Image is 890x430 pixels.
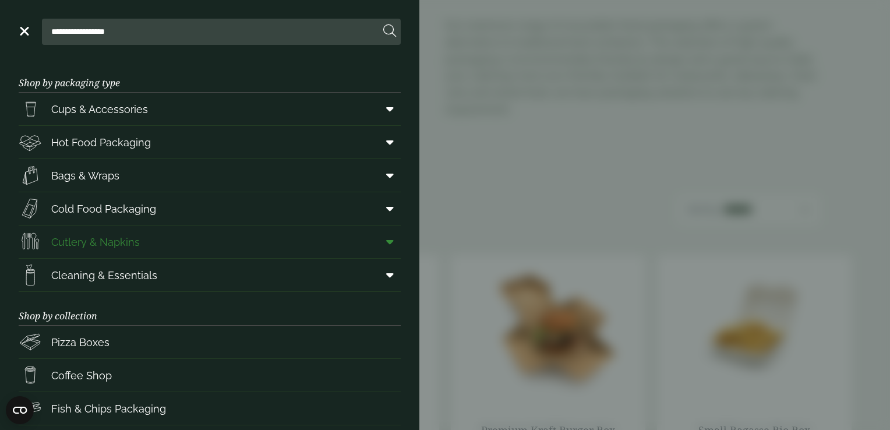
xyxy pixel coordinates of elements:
a: Hot Food Packaging [19,126,401,158]
img: Paper_carriers.svg [19,164,42,187]
span: Fish & Chips Packaging [51,401,166,417]
button: Open CMP widget [6,396,34,424]
span: Pizza Boxes [51,334,110,350]
span: Cutlery & Napkins [51,234,140,250]
a: Cleaning & Essentials [19,259,401,291]
a: Cups & Accessories [19,93,401,125]
img: Cutlery.svg [19,230,42,253]
span: Hot Food Packaging [51,135,151,150]
span: Cold Food Packaging [51,201,156,217]
a: Bags & Wraps [19,159,401,192]
a: Cold Food Packaging [19,192,401,225]
a: Coffee Shop [19,359,401,392]
img: Sandwich_box.svg [19,197,42,220]
span: Cleaning & Essentials [51,267,157,283]
a: Cutlery & Napkins [19,225,401,258]
a: Fish & Chips Packaging [19,392,401,425]
span: Bags & Wraps [51,168,119,184]
h3: Shop by packaging type [19,59,401,93]
img: Pizza_boxes.svg [19,330,42,354]
img: HotDrink_paperCup.svg [19,364,42,387]
img: PintNhalf_cup.svg [19,97,42,121]
img: open-wipe.svg [19,263,42,287]
h3: Shop by collection [19,292,401,326]
span: Coffee Shop [51,368,112,383]
a: Pizza Boxes [19,326,401,358]
span: Cups & Accessories [51,101,148,117]
img: Deli_box.svg [19,131,42,154]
